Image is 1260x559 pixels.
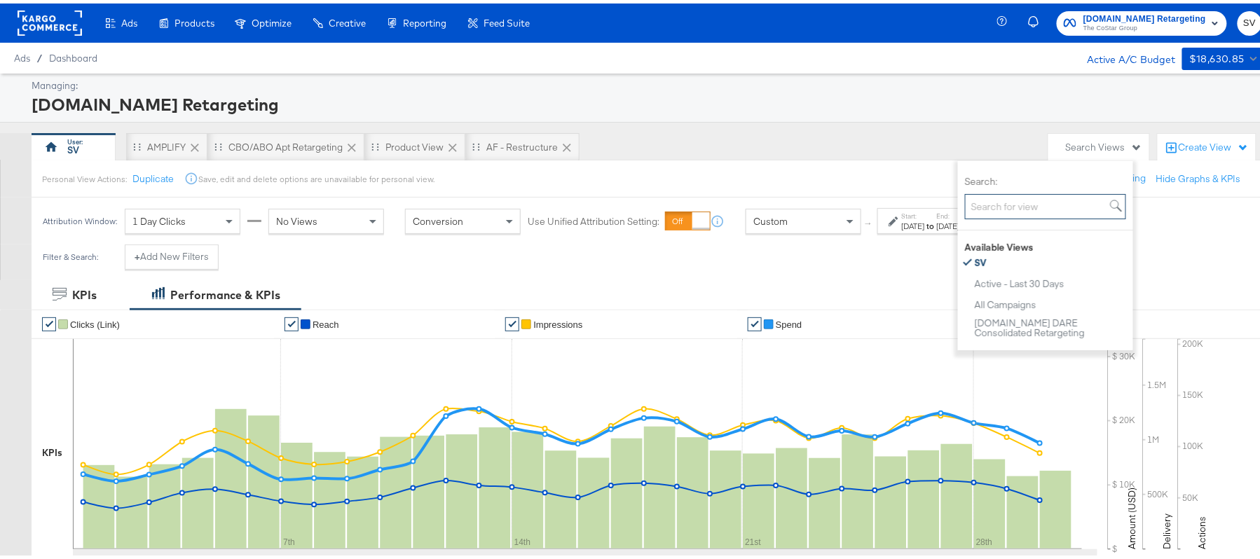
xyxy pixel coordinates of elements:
div: Filter & Search: [42,249,99,258]
div: Attribution Window: [42,213,118,223]
text: Actions [1196,513,1209,546]
button: All Campaigns [974,293,1128,310]
span: Products [174,14,214,25]
button: +Add New Filters [125,241,219,266]
span: Impressions [533,316,582,326]
span: SV [1243,12,1256,28]
a: Dashboard [49,49,97,60]
div: Save, edit and delete options are unavailable for personal view. [198,170,434,181]
span: Creative [329,14,366,25]
div: [DOMAIN_NAME] DARE Consolidated Retargeting [975,315,1127,335]
div: Drag to reorder tab [371,139,379,147]
div: AMPLIFY [147,137,186,151]
div: SV [67,140,79,153]
span: ↑ [863,218,876,223]
div: Active A/C Budget [1072,44,1175,65]
span: No Views [276,212,317,224]
button: Hide Graphs & KPIs [1156,169,1241,182]
div: SV [975,254,987,264]
div: Product View [385,137,444,151]
div: All Campaigns [975,296,1036,306]
div: Managing: [32,76,1259,89]
strong: to [925,217,937,228]
div: CBO/ABO Apt Retargeting [228,137,343,151]
span: Spend [776,316,802,326]
button: CoStar Banner Ad Analysis [974,335,1128,352]
button: [DOMAIN_NAME] DARE Consolidated Retargeting [974,314,1128,336]
text: Delivery [1161,510,1174,546]
div: Drag to reorder tab [133,139,141,147]
div: Drag to reorder tab [214,139,222,147]
div: KPIs [42,443,62,456]
span: Clicks (Link) [70,316,120,326]
label: End: [937,208,960,217]
span: / [30,49,49,60]
span: 1 Day Clicks [132,212,186,224]
label: Use Unified Attribution Setting: [528,212,659,225]
strong: + [135,247,140,260]
div: Personal View Actions: [42,170,127,181]
div: [DATE] [902,217,925,228]
label: Start: [902,208,925,217]
a: ✔ [505,314,519,328]
div: CoStar Banner Ad Analysis [975,338,1090,348]
span: Conversion [413,212,463,224]
button: Duplicate [132,169,174,182]
div: [DATE] [937,217,960,228]
span: Custom [753,212,788,224]
span: [DOMAIN_NAME] Retargeting [1083,8,1206,23]
div: AF - Restructure [486,137,558,151]
a: ✔ [285,314,299,328]
div: Create View [1179,137,1249,151]
span: The CoStar Group [1083,20,1206,31]
div: KPIs [72,284,97,300]
label: Search: [965,172,1126,185]
span: Ads [121,14,137,25]
span: Feed Suite [484,14,530,25]
div: Drag to reorder tab [472,139,480,147]
a: ✔ [42,314,56,328]
button: Active - Last 30 Days [974,272,1128,289]
span: Ads [14,49,30,60]
text: Amount (USD) [1126,484,1139,546]
input: Search for view [965,191,1126,216]
div: Active - Last 30 Days [975,275,1064,285]
div: Search Views [1066,137,1142,151]
span: Reach [313,316,339,326]
strong: Available Views [965,237,1034,250]
button: SV [974,251,1128,268]
div: [DOMAIN_NAME] Retargeting [32,89,1259,113]
div: Performance & KPIs [170,284,280,300]
button: [DOMAIN_NAME] RetargetingThe CoStar Group [1057,8,1227,32]
span: Optimize [252,14,292,25]
a: ✔ [748,314,762,328]
span: Reporting [403,14,446,25]
div: $18,630.85 [1189,47,1245,64]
